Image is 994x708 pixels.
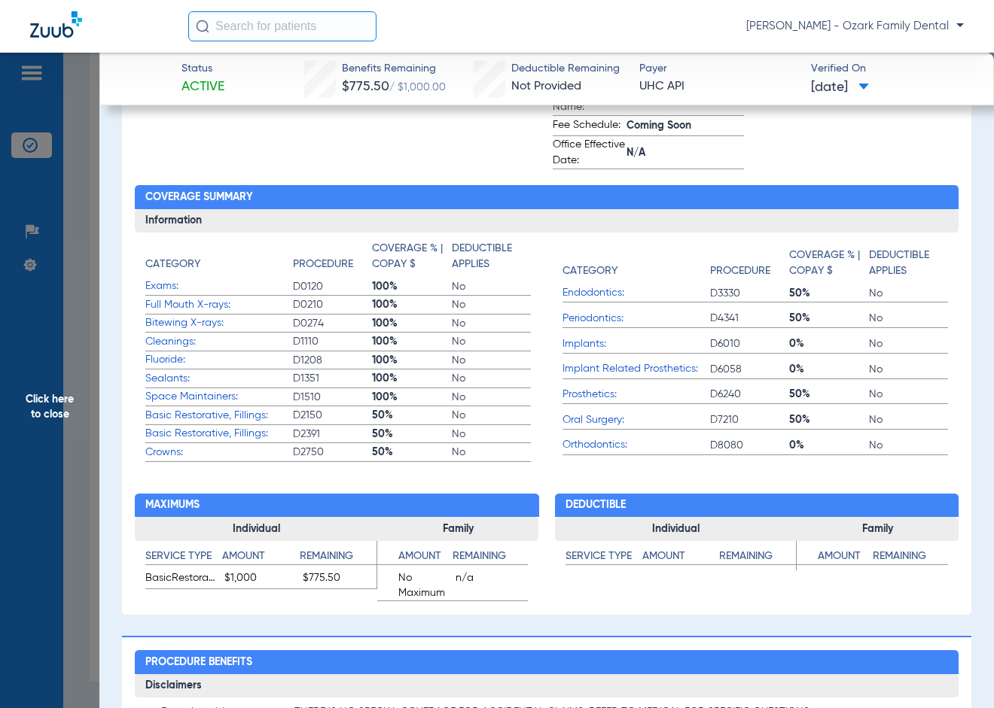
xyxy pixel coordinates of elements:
app-breakdown-title: Deductible Applies [869,241,948,284]
h4: Service Type [145,548,222,565]
h4: Remaining [719,548,796,565]
h3: Individual [555,517,797,541]
span: 50% [372,445,451,460]
span: Fee Schedule: [553,117,627,135]
span: Status [181,61,224,77]
span: 50% [789,286,868,301]
span: 50% [789,387,868,402]
span: 0% [789,336,868,351]
span: BasicRestorative [145,570,219,588]
span: Space Maintainers: [145,389,293,405]
span: Implant Related Prosthetics: [563,361,710,377]
span: No [869,438,948,453]
span: Payer [639,61,798,77]
span: 0% [789,362,868,377]
span: No [452,279,531,294]
span: No [869,311,948,326]
app-breakdown-title: Category [563,241,710,284]
span: 100% [372,316,451,331]
span: Prosthetics: [563,387,710,403]
span: No [452,371,531,386]
span: 100% [372,297,451,312]
span: 50% [789,311,868,326]
app-breakdown-title: Amount [222,548,299,570]
h4: Amount [377,548,453,565]
span: Basic Restorative, Fillings: [145,426,293,442]
span: $775.50 [342,80,389,93]
h4: Procedure [293,257,353,272]
span: Coming Soon [627,118,744,134]
h4: Amount [222,548,299,565]
h4: Remaining [873,548,948,565]
span: No [869,336,948,351]
input: Search for patients [188,11,377,41]
span: No [452,427,531,442]
iframe: Chat Widget [919,636,994,708]
span: No [452,390,531,405]
h2: Procedure Benefits [135,650,959,674]
span: Full Mouth X-rays: [145,297,293,313]
h4: Amount [797,548,872,565]
span: 100% [372,279,451,294]
span: Crowns: [145,445,293,460]
span: Deductible Remaining [511,61,620,77]
h2: Deductible [555,494,959,518]
h3: Family [797,517,959,541]
h4: Coverage % | Copay $ [789,248,861,279]
span: No [452,353,531,368]
span: No [452,297,531,312]
app-breakdown-title: Amount [642,548,719,570]
span: No [869,387,948,402]
h4: Remaining [300,548,377,565]
span: Verified On [811,61,970,77]
span: D2750 [293,445,372,460]
app-breakdown-title: Deductible Applies [452,241,531,278]
app-breakdown-title: Procedure [710,241,789,284]
span: Active [181,77,224,96]
span: / $1,000.00 [389,82,446,93]
span: Orthodontics: [563,437,710,453]
span: No [452,408,531,423]
span: D0120 [293,279,372,294]
span: Periodontics: [563,311,710,327]
app-breakdown-title: Procedure [293,241,372,278]
span: No [452,334,531,349]
span: No [869,286,948,301]
span: D0274 [293,316,372,331]
span: 100% [372,353,451,368]
h4: Service Type [566,548,642,565]
app-breakdown-title: Remaining [873,548,948,570]
span: No Maximum [377,570,450,600]
app-breakdown-title: Coverage % | Copay $ [789,241,868,284]
span: [DATE] [811,78,869,97]
span: UHC API [639,77,798,96]
span: No [869,362,948,377]
h4: Remaining [453,548,528,565]
app-breakdown-title: Service Type [566,548,642,570]
span: D6058 [710,362,789,377]
span: Implants: [563,336,710,352]
span: D1208 [293,353,372,368]
app-breakdown-title: Remaining [719,548,796,570]
span: D6240 [710,387,789,402]
span: 50% [372,427,451,442]
h3: Family [377,517,539,541]
h4: Category [145,257,200,272]
span: No [452,316,531,331]
span: 100% [372,334,451,349]
app-breakdown-title: Remaining [300,548,377,570]
app-breakdown-title: Amount [377,548,453,570]
span: D4341 [710,311,789,326]
img: Zuub Logo [30,11,82,38]
span: $775.50 [303,570,377,588]
h4: Category [563,263,617,279]
app-breakdown-title: Remaining [453,548,528,570]
h2: Maximums [135,494,538,518]
span: Endodontics: [563,285,710,301]
h3: Disclaimers [135,674,959,698]
app-breakdown-title: Amount [797,548,872,570]
app-breakdown-title: Service Type [145,548,222,570]
span: D6010 [710,336,789,351]
span: No [869,412,948,427]
span: D2150 [293,408,372,423]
